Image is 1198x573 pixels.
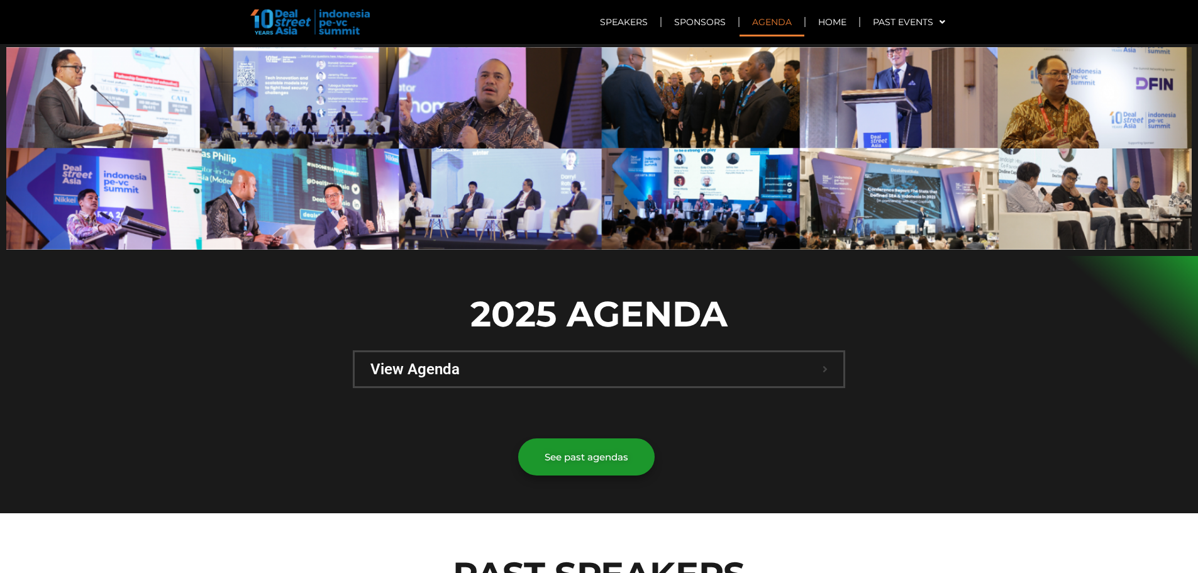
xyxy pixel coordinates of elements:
p: 2025 AGENDA [353,287,845,340]
a: Sponsors [662,8,738,36]
a: Agenda [740,8,804,36]
a: Home [806,8,859,36]
a: Past Events [860,8,958,36]
span: See past agendas [545,452,628,462]
span: View Agenda [370,362,823,377]
a: Speakers [587,8,660,36]
a: See past agendas [518,438,655,476]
